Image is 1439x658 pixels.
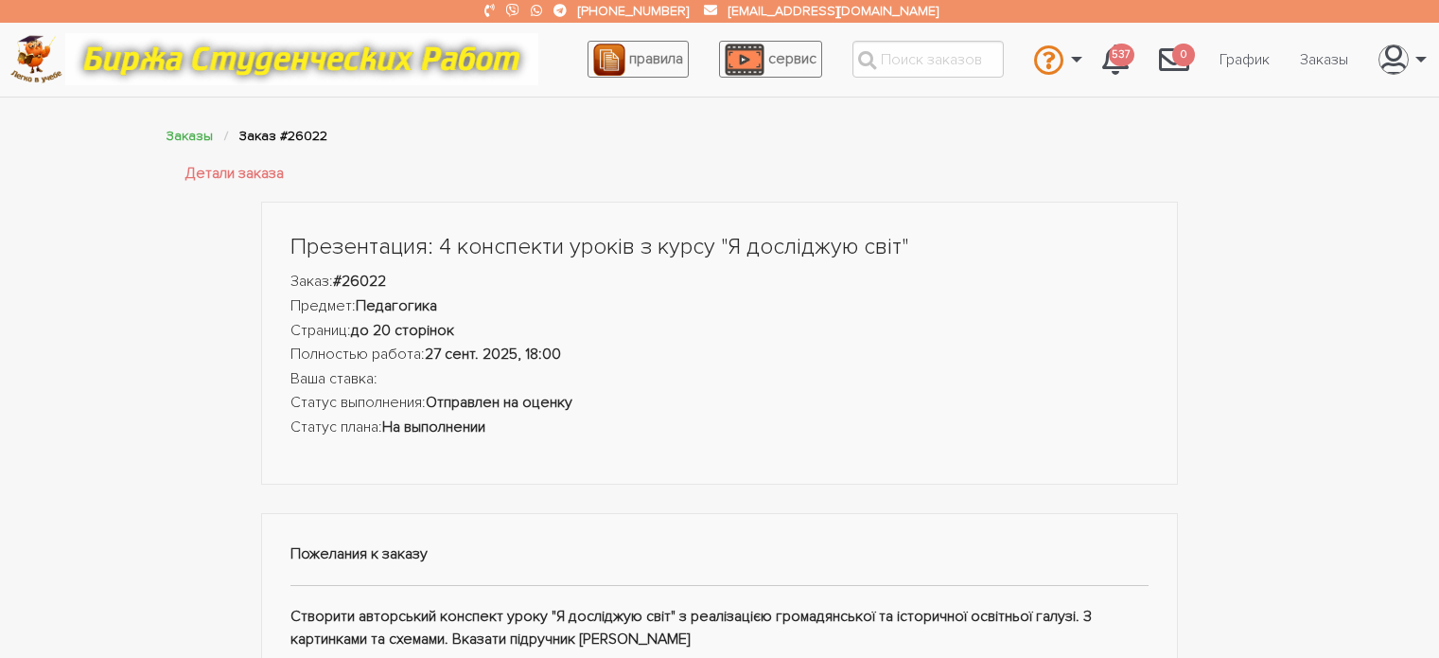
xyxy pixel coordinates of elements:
[1285,42,1363,78] a: Заказы
[588,41,689,78] a: правила
[593,44,625,76] img: agreement_icon-feca34a61ba7f3d1581b08bc946b2ec1ccb426f67415f344566775c155b7f62c.png
[1109,44,1134,67] span: 537
[1204,42,1285,78] a: График
[629,49,683,68] span: правила
[356,296,437,315] strong: Педагогика
[290,231,1149,263] h1: Презентация: 4 конспекти уроків з курсу "Я досліджую світ"
[425,345,561,364] strong: 27 сент. 2025, 18:00
[290,294,1149,319] li: Предмет:
[167,128,213,144] a: Заказы
[290,319,1149,344] li: Страниц:
[10,35,62,83] img: logo-c4363faeb99b52c628a42810ed6dfb4293a56d4e4775eb116515dfe7f33672af.png
[426,393,572,412] strong: Отправлен на оценку
[382,418,485,436] strong: На выполнении
[290,270,1149,294] li: Заказ:
[333,272,386,291] strong: #26022
[65,33,538,85] img: motto-12e01f5a76059d5f6a28199ef077b1f78e012cfde436ab5cf1d4517935686d32.gif
[185,162,284,187] a: Детали заказа
[725,44,764,76] img: play_icon-49f7f135c9dc9a03216cfdbccbe1e3994649169d890fb554cedf0eac35a01ba8.png
[1172,44,1195,67] span: 0
[290,391,1149,416] li: Статус выполнения:
[1144,34,1204,85] a: 0
[290,367,1149,392] li: Ваша ставка:
[290,343,1149,367] li: Полностью работа:
[852,41,1004,78] input: Поиск заказов
[728,3,939,19] a: [EMAIL_ADDRESS][DOMAIN_NAME]
[290,544,428,563] strong: Пожелания к заказу
[578,3,689,19] a: [PHONE_NUMBER]
[239,125,327,147] li: Заказ #26022
[1087,34,1144,85] a: 537
[719,41,822,78] a: сервис
[768,49,816,68] span: сервис
[351,321,454,340] strong: до 20 сторінок
[290,416,1149,440] li: Статус плана:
